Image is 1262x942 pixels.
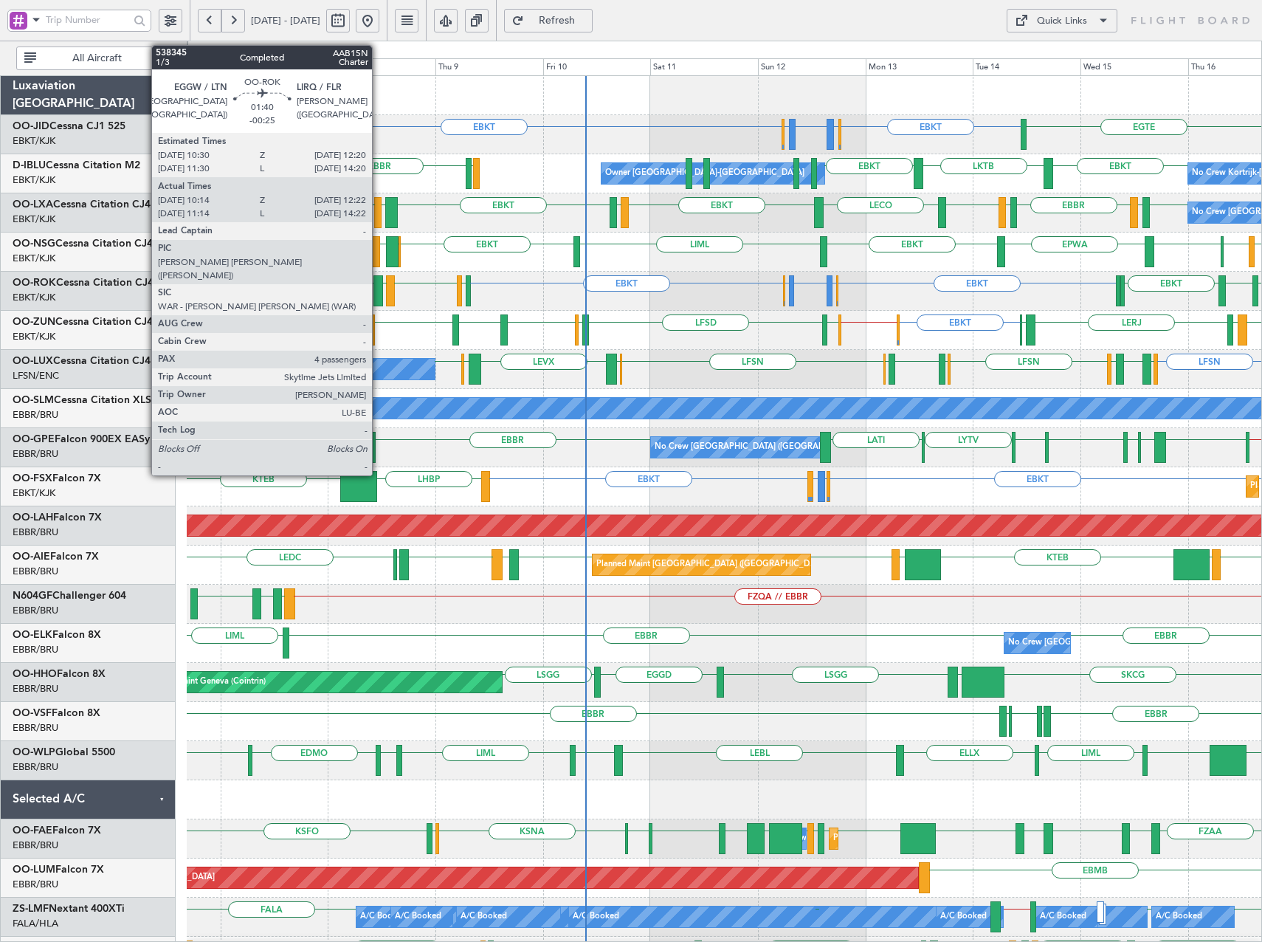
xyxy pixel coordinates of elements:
[224,358,312,380] div: No Crew Nancy (Essey)
[13,904,125,914] a: ZS-LMFNextant 400XTi
[13,747,115,757] a: OO-WLPGlobal 5500
[13,565,58,578] a: EBBR/BRU
[13,199,53,210] span: OO-LXA
[13,747,55,757] span: OO-WLP
[395,906,441,928] div: A/C Booked
[13,839,58,852] a: EBBR/BRU
[13,669,57,679] span: OO-HHO
[13,395,151,405] a: OO-SLMCessna Citation XLS
[13,213,55,226] a: EBKT/KJK
[13,864,104,875] a: OO-LUMFalcon 7X
[13,356,53,366] span: OO-LUX
[13,825,101,836] a: OO-FAEFalcon 7X
[1037,14,1087,29] div: Quick Links
[221,58,328,76] div: Tue 7
[13,487,55,500] a: EBKT/KJK
[435,58,543,76] div: Thu 9
[833,828,962,850] div: Planned Maint Melsbroek Air Base
[13,864,55,875] span: OO-LUM
[13,121,125,131] a: OO-JIDCessna CJ1 525
[13,591,126,601] a: N604GFChallenger 604
[13,760,58,774] a: EBBR/BRU
[973,58,1080,76] div: Tue 14
[13,160,140,171] a: D-IBLUCessna Citation M2
[13,317,55,327] span: OO-ZUN
[13,473,101,484] a: OO-FSXFalcon 7X
[13,330,55,343] a: EBKT/KJK
[13,291,55,304] a: EBKT/KJK
[13,682,58,695] a: EBBR/BRU
[758,58,866,76] div: Sun 12
[13,825,52,836] span: OO-FAE
[13,134,55,148] a: EBKT/KJK
[1008,632,1255,654] div: No Crew [GEOGRAPHIC_DATA] ([GEOGRAPHIC_DATA] National)
[16,47,160,70] button: All Aircraft
[13,317,153,327] a: OO-ZUNCessna Citation CJ4
[13,395,54,405] span: OO-SLM
[13,434,159,444] a: OO-GPEFalcon 900EX EASy II
[39,53,155,63] span: All Aircraft
[13,238,153,249] a: OO-NSGCessna Citation CJ4
[144,671,266,693] div: Planned Maint Geneva (Cointrin)
[13,199,151,210] a: OO-LXACessna Citation CJ4
[13,356,151,366] a: OO-LUXCessna Citation CJ4
[13,630,101,640] a: OO-ELKFalcon 8X
[461,906,507,928] div: A/C Booked
[13,551,99,562] a: OO-AIEFalcon 7X
[46,9,129,31] input: Trip Number
[13,708,52,718] span: OO-VSF
[1156,906,1202,928] div: A/C Booked
[13,917,58,930] a: FALA/HLA
[13,643,58,656] a: EBBR/BRU
[13,604,58,617] a: EBBR/BRU
[13,473,52,484] span: OO-FSX
[13,512,102,523] a: OO-LAHFalcon 7X
[13,238,55,249] span: OO-NSG
[650,58,758,76] div: Sat 11
[13,160,46,171] span: D-IBLU
[1007,9,1117,32] button: Quick Links
[13,512,53,523] span: OO-LAH
[13,551,50,562] span: OO-AIE
[504,9,593,32] button: Refresh
[1080,58,1188,76] div: Wed 15
[13,669,106,679] a: OO-HHOFalcon 8X
[543,58,651,76] div: Fri 10
[13,904,49,914] span: ZS-LMF
[13,878,58,891] a: EBBR/BRU
[13,369,59,382] a: LFSN/ENC
[13,447,58,461] a: EBBR/BRU
[13,173,55,187] a: EBKT/KJK
[866,58,973,76] div: Mon 13
[13,278,56,288] span: OO-ROK
[13,721,58,735] a: EBBR/BRU
[13,708,100,718] a: OO-VSFFalcon 8X
[1040,906,1086,928] div: A/C Booked
[13,630,52,640] span: OO-ELK
[940,906,987,928] div: A/C Booked
[328,58,435,76] div: Wed 8
[13,434,55,444] span: OO-GPE
[360,906,407,928] div: A/C Booked
[13,526,58,539] a: EBBR/BRU
[13,408,58,422] a: EBBR/BRU
[190,44,215,56] div: [DATE]
[596,554,829,576] div: Planned Maint [GEOGRAPHIC_DATA] ([GEOGRAPHIC_DATA])
[13,252,55,265] a: EBKT/KJK
[605,162,804,185] div: Owner [GEOGRAPHIC_DATA]-[GEOGRAPHIC_DATA]
[13,591,52,601] span: N604GF
[13,121,49,131] span: OO-JID
[655,436,902,458] div: No Crew [GEOGRAPHIC_DATA] ([GEOGRAPHIC_DATA] National)
[13,278,154,288] a: OO-ROKCessna Citation CJ4
[573,906,619,928] div: A/C Booked
[527,16,587,26] span: Refresh
[251,14,320,27] span: [DATE] - [DATE]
